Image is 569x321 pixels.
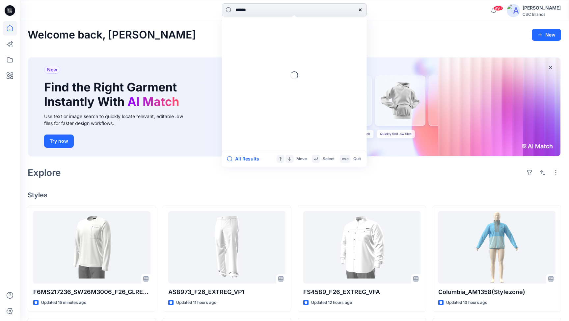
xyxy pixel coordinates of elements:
a: Columbia_AM1358(Stylezone) [438,211,555,284]
p: Columbia_AM1358(Stylezone) [438,287,555,297]
p: F6MS217236_SW26M3006_F26_GLREG_VFA [33,287,150,297]
div: CSC Brands [523,12,561,17]
p: Updated 15 minutes ago [41,299,86,306]
p: Quit [353,156,361,162]
p: Updated 11 hours ago [176,299,216,306]
p: Select [323,156,335,162]
h4: Styles [28,191,561,199]
p: esc [342,156,349,162]
span: AI Match [127,94,179,109]
button: New [532,29,561,41]
a: FS4589_F26_EXTREG_VFA [303,211,420,284]
a: AS8973_F26_EXTREG_VP1 [168,211,285,284]
p: Updated 12 hours ago [311,299,352,306]
h1: Find the Right Garment Instantly With [44,80,182,109]
a: F6MS217236_SW26M3006_F26_GLREG_VFA [33,211,150,284]
h2: Welcome back, [PERSON_NAME] [28,29,196,41]
h2: Explore [28,167,61,178]
div: Use text or image search to quickly locate relevant, editable .bw files for faster design workflows. [44,113,192,127]
img: avatar [507,4,520,17]
p: FS4589_F26_EXTREG_VFA [303,287,420,297]
span: New [47,66,57,74]
p: Move [296,156,307,162]
button: Try now [44,135,74,148]
button: All Results [227,155,263,163]
span: 99+ [493,6,503,11]
p: Updated 13 hours ago [446,299,487,306]
div: [PERSON_NAME] [523,4,561,12]
p: AS8973_F26_EXTREG_VP1 [168,287,285,297]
